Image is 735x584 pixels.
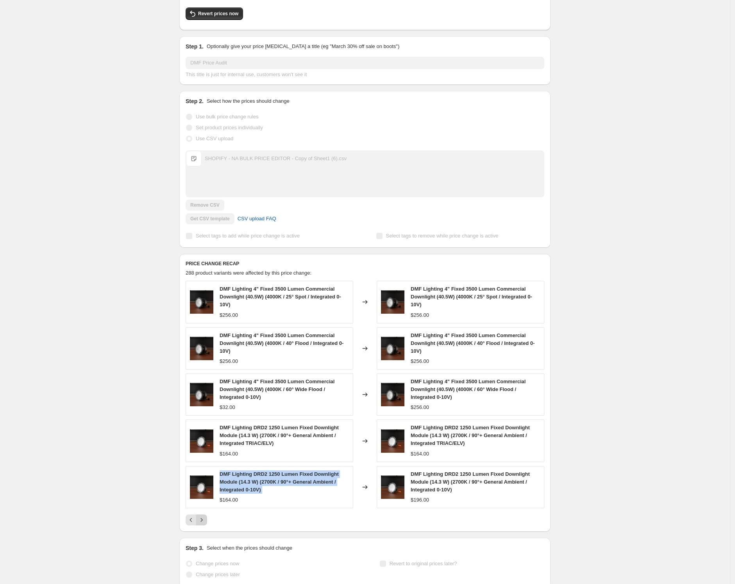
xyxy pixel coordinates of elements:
[220,332,343,354] span: DMF Lighting 4" Fixed 3500 Lumen Commercial Downlight (40.5W) (4000K / 40° Flood / Integrated 0-10V)
[220,311,238,319] div: $256.00
[411,332,535,354] span: DMF Lighting 4" Fixed 3500 Lumen Commercial Downlight (40.5W) (4000K / 40° Flood / Integrated 0-10V)
[220,404,235,411] div: $32.00
[205,155,347,163] div: SHOPIFY - NA BULK PRICE EDITOR - Copy of Sheet1 (6).csv
[220,425,339,446] span: DMF Lighting DRD2 1250 Lumen Fixed Downlight Module (14.3 W) (2700K / 90°+ General Ambient / Inte...
[411,311,429,319] div: $256.00
[196,114,258,120] span: Use bulk price change rules
[207,43,399,50] p: Optionally give your price [MEDICAL_DATA] a title (eg "March 30% off sale on boots")
[381,290,404,314] img: CommercialLights-7_85ded7cc-205a-4dca-acd1-b50df332d5aa_80x.jpg
[220,496,238,504] div: $164.00
[186,43,204,50] h2: Step 1.
[196,233,300,239] span: Select tags to add while price change is active
[411,379,526,400] span: DMF Lighting 4" Fixed 3500 Lumen Commercial Downlight (40.5W) (4000K / 60° Wide Flood / Integrate...
[196,571,240,577] span: Change prices later
[411,404,429,411] div: $256.00
[190,383,213,406] img: CommercialLights-7_85ded7cc-205a-4dca-acd1-b50df332d5aa_80x.jpg
[190,290,213,314] img: CommercialLights-7_85ded7cc-205a-4dca-acd1-b50df332d5aa_80x.jpg
[411,286,532,307] span: DMF Lighting 4" Fixed 3500 Lumen Commercial Downlight (40.5W) (4000K / 25° Spot / Integrated 0-10V)
[190,475,213,499] img: DRD2-1_62155b2c-723a-41b2-8187-e25a10245c70_80x.jpg
[381,383,404,406] img: CommercialLights-7_85ded7cc-205a-4dca-acd1-b50df332d5aa_80x.jpg
[186,261,544,267] h6: PRICE CHANGE RECAP
[220,357,238,365] div: $256.00
[220,286,341,307] span: DMF Lighting 4" Fixed 3500 Lumen Commercial Downlight (40.5W) (4000K / 25° Spot / Integrated 0-10V)
[196,514,207,525] button: Next
[386,233,499,239] span: Select tags to remove while price change is active
[220,450,238,458] div: $164.00
[186,514,207,525] nav: Pagination
[186,270,311,276] span: 288 product variants were affected by this price change:
[207,97,290,105] p: Select how the prices should change
[190,429,213,453] img: DRD2-1_62155b2c-723a-41b2-8187-e25a10245c70_80x.jpg
[186,71,307,77] span: This title is just for internal use, customers won't see it
[196,125,263,130] span: Set product prices individually
[411,450,429,458] div: $164.00
[411,496,429,504] div: $196.00
[238,215,276,223] span: CSV upload FAQ
[411,357,429,365] div: $256.00
[190,337,213,360] img: CommercialLights-7_85ded7cc-205a-4dca-acd1-b50df332d5aa_80x.jpg
[207,544,292,552] p: Select when the prices should change
[220,471,339,493] span: DMF Lighting DRD2 1250 Lumen Fixed Downlight Module (14.3 W) (2700K / 90°+ General Ambient / Inte...
[186,97,204,105] h2: Step 2.
[390,561,457,566] span: Revert to original prices later?
[196,561,239,566] span: Change prices now
[186,7,243,20] button: Revert prices now
[411,471,530,493] span: DMF Lighting DRD2 1250 Lumen Fixed Downlight Module (14.3 W) (2700K / 90°+ General Ambient / Inte...
[381,337,404,360] img: CommercialLights-7_85ded7cc-205a-4dca-acd1-b50df332d5aa_80x.jpg
[186,514,197,525] button: Previous
[381,475,404,499] img: DRD2-1_62155b2c-723a-41b2-8187-e25a10245c70_80x.jpg
[196,136,233,141] span: Use CSV upload
[411,425,530,446] span: DMF Lighting DRD2 1250 Lumen Fixed Downlight Module (14.3 W) (2700K / 90°+ General Ambient / Inte...
[233,213,281,225] a: CSV upload FAQ
[198,11,238,17] span: Revert prices now
[186,57,544,69] input: 30% off holiday sale
[381,429,404,453] img: DRD2-1_62155b2c-723a-41b2-8187-e25a10245c70_80x.jpg
[220,379,334,400] span: DMF Lighting 4" Fixed 3500 Lumen Commercial Downlight (40.5W) (4000K / 60° Wide Flood / Integrate...
[186,544,204,552] h2: Step 3.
